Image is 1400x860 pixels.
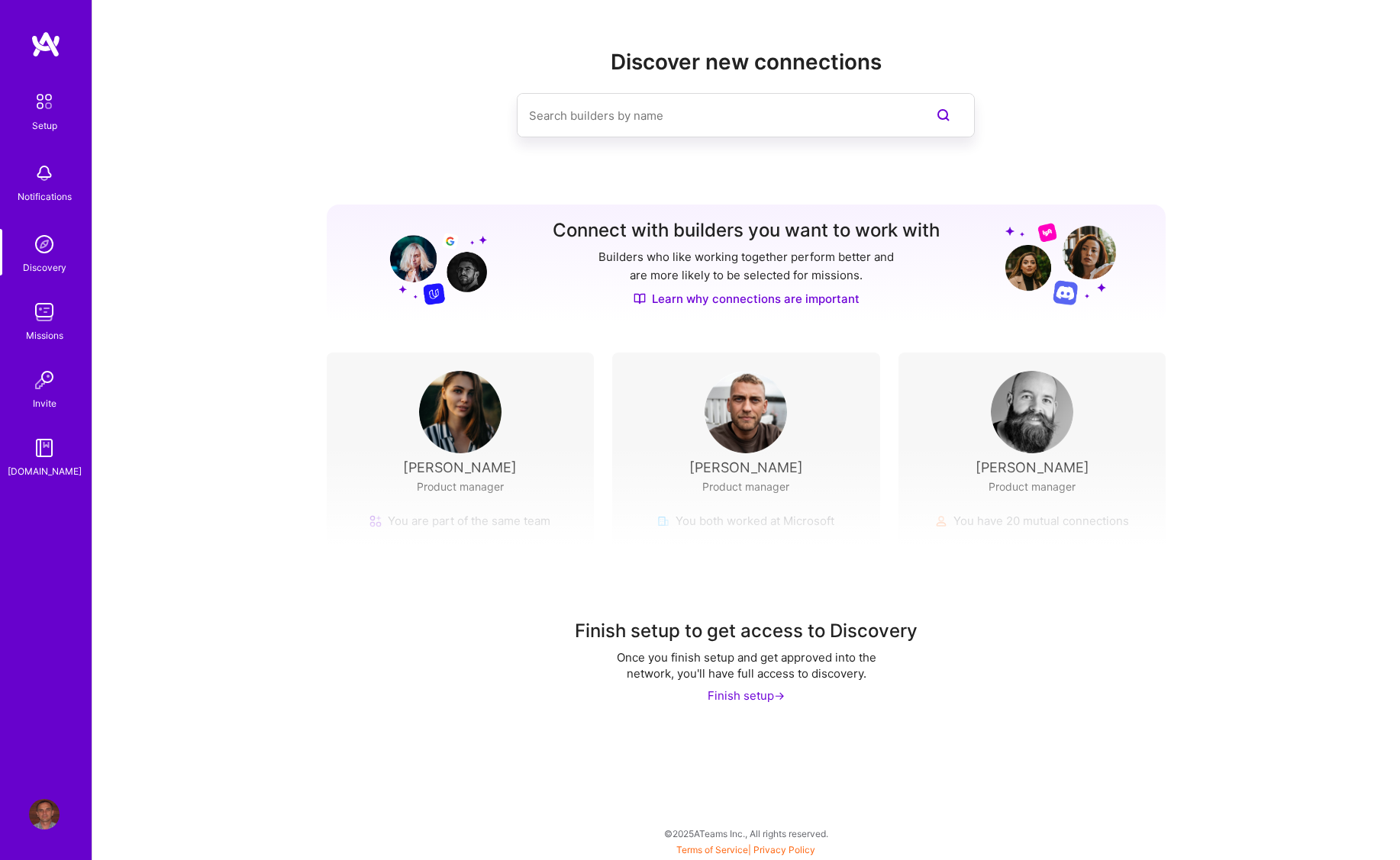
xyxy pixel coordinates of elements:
img: Grow your network [376,221,487,305]
img: User Avatar [419,371,502,453]
div: Discovery [23,259,66,275]
i: icon SearchPurple [934,106,953,124]
div: Finish setup -> [708,688,785,704]
a: Learn why connections are important [634,291,860,307]
img: guide book [29,433,60,463]
img: discovery [29,229,60,259]
img: User Avatar [29,799,60,829]
a: User Avatar [25,799,63,829]
img: Grow your network [1005,222,1116,305]
div: Missions [26,327,63,343]
img: logo [31,31,61,58]
span: | [676,844,815,855]
img: Discover [634,292,646,305]
div: [DOMAIN_NAME] [8,463,82,479]
img: User Avatar [991,371,1073,453]
div: Invite [33,395,56,411]
a: Privacy Policy [753,844,815,855]
div: Notifications [18,188,72,205]
h2: Discover new connections [327,50,1166,75]
div: Finish setup to get access to Discovery [575,619,918,643]
input: Search builders by name [529,96,902,135]
div: © 2025 ATeams Inc., All rights reserved. [92,814,1400,852]
img: teamwork [29,297,60,327]
img: setup [28,85,60,118]
img: User Avatar [705,371,787,453]
div: Setup [32,118,57,134]
h3: Connect with builders you want to work with [553,220,940,242]
a: Terms of Service [676,844,748,855]
div: Once you finish setup and get approved into the network, you'll have full access to discovery. [594,649,899,681]
p: Builders who like working together perform better and are more likely to be selected for missions. [595,248,897,285]
img: Invite [29,365,60,395]
img: bell [29,158,60,188]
